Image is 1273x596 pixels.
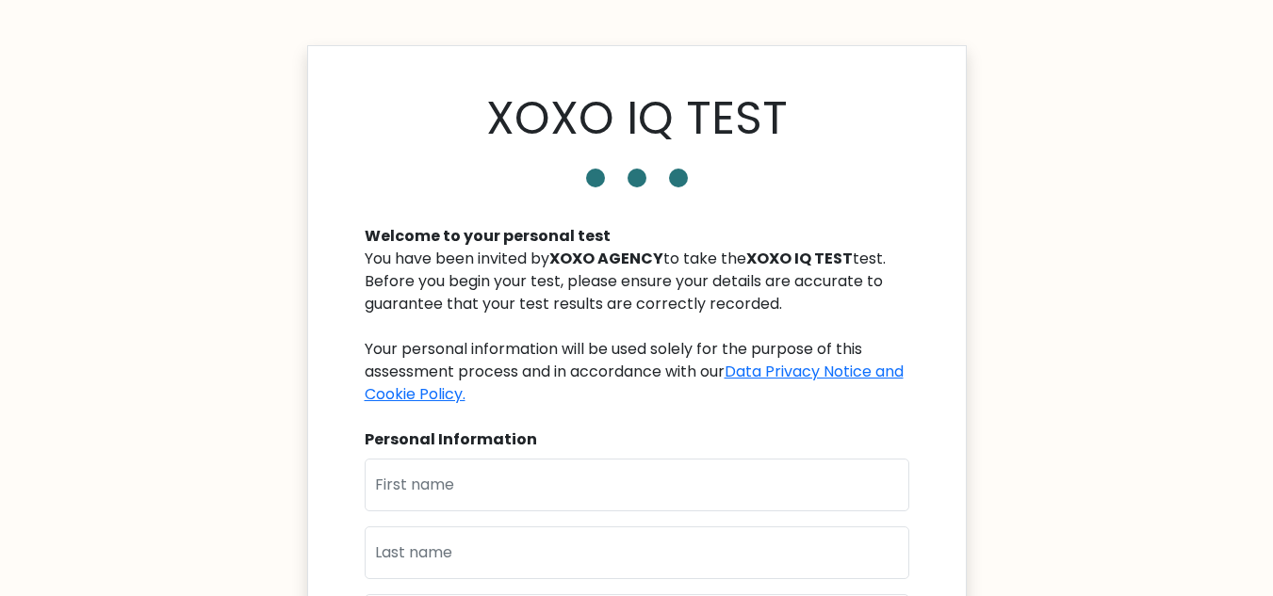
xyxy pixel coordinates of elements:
input: First name [365,459,909,511]
b: XOXO AGENCY [549,248,663,269]
div: You have been invited by to take the test. Before you begin your test, please ensure your details... [365,248,909,406]
div: Personal Information [365,428,909,451]
h1: XOXO IQ TEST [486,91,788,146]
b: XOXO IQ TEST [746,248,853,269]
div: Welcome to your personal test [365,225,909,248]
a: Data Privacy Notice and Cookie Policy. [365,361,904,405]
input: Last name [365,526,909,579]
